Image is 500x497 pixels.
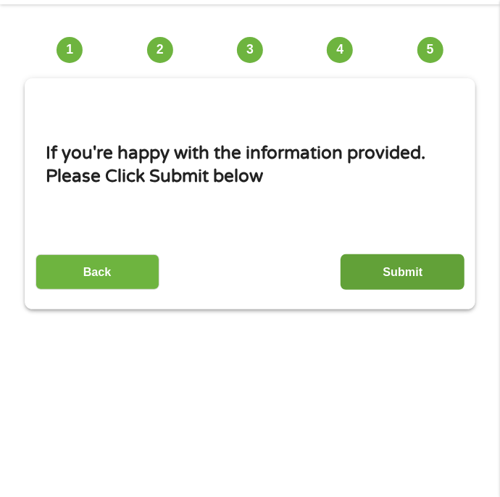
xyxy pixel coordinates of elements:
[57,37,83,63] span: 1
[417,37,443,63] span: 5
[36,254,159,290] input: Back
[341,254,464,290] input: Submit
[237,37,263,63] span: 3
[147,37,173,63] span: 2
[46,142,454,188] h1: If you're happy with the information provided. Please Click Submit below
[327,37,353,63] span: 4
